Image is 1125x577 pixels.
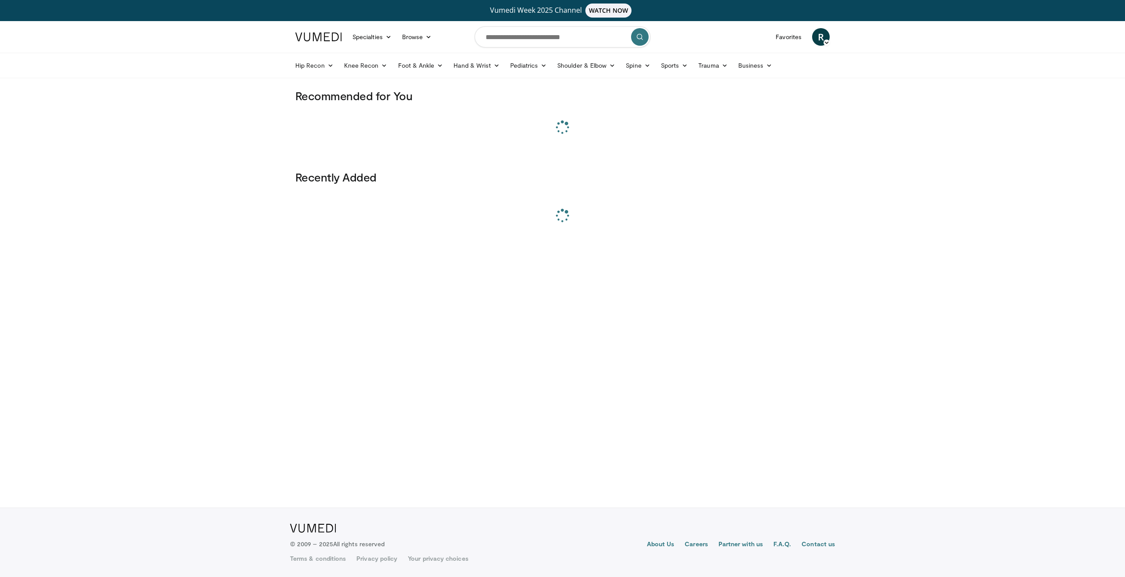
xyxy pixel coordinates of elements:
a: Specialties [347,28,397,46]
a: Hand & Wrist [448,57,505,74]
a: Privacy policy [356,554,397,563]
img: VuMedi Logo [290,524,336,533]
a: Vumedi Week 2025 ChannelWATCH NOW [297,4,828,18]
a: F.A.Q. [773,540,791,550]
a: Business [733,57,778,74]
span: All rights reserved [333,540,385,548]
a: R [812,28,830,46]
a: Sports [656,57,693,74]
a: Hip Recon [290,57,339,74]
a: Terms & conditions [290,554,346,563]
p: © 2009 – 2025 [290,540,385,548]
a: Favorites [770,28,807,46]
a: Spine [621,57,655,74]
a: Partner with us [719,540,763,550]
a: Trauma [693,57,733,74]
a: Browse [397,28,437,46]
a: Foot & Ankle [393,57,449,74]
a: Your privacy choices [408,554,468,563]
a: About Us [647,540,675,550]
a: Knee Recon [339,57,393,74]
h3: Recommended for You [295,89,830,103]
a: Careers [685,540,708,550]
a: Pediatrics [505,57,552,74]
span: WATCH NOW [585,4,632,18]
input: Search topics, interventions [475,26,650,47]
a: Contact us [802,540,835,550]
a: Shoulder & Elbow [552,57,621,74]
img: VuMedi Logo [295,33,342,41]
h3: Recently Added [295,170,830,184]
